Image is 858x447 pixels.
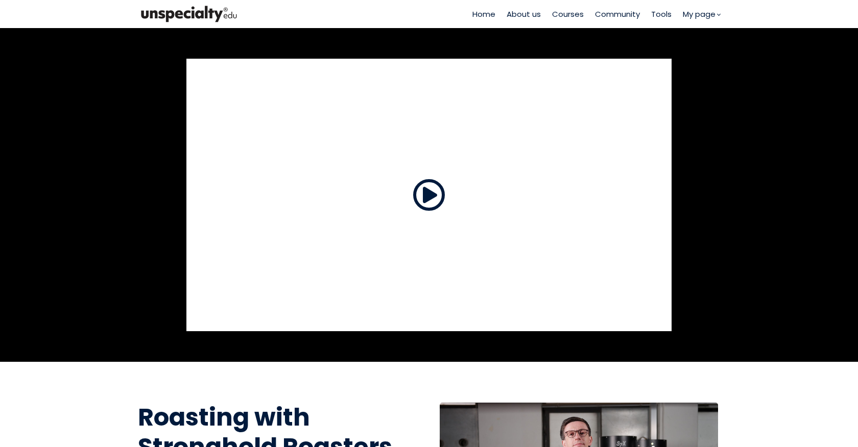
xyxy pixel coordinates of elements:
[138,4,240,24] img: bc390a18feecddb333977e298b3a00a1.png
[683,8,720,20] a: My page
[651,8,672,20] a: Tools
[595,8,640,20] a: Community
[683,8,716,20] span: My page
[552,8,584,20] a: Courses
[507,8,541,20] a: About us
[472,8,495,20] a: Home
